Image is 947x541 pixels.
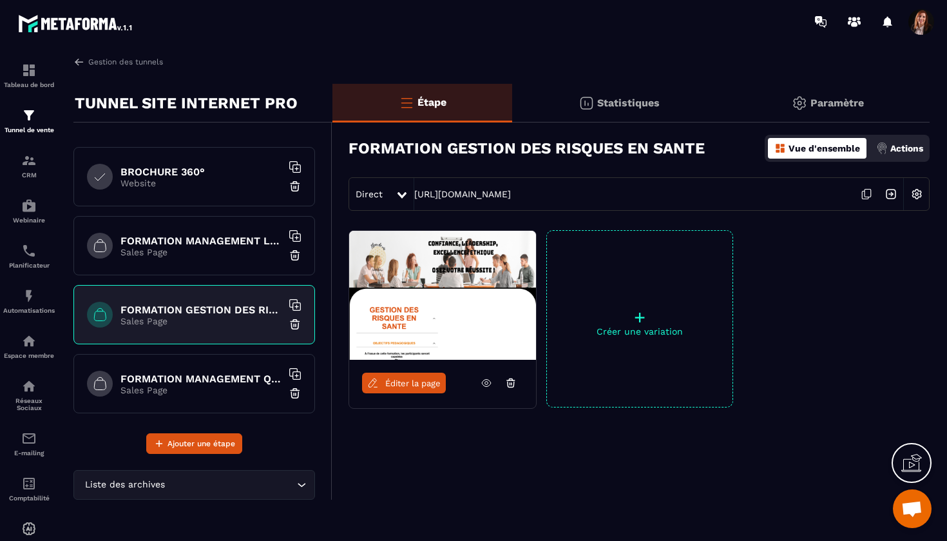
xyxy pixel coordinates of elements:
img: trash [289,318,301,331]
div: Search for option [73,470,315,500]
img: arrow [73,56,85,68]
span: Éditer la page [385,379,441,388]
img: setting-w.858f3a88.svg [904,182,929,206]
a: Ouvrir le chat [893,489,932,528]
img: automations [21,198,37,213]
a: automationsautomationsWebinaire [3,188,55,233]
img: scheduler [21,243,37,259]
img: trash [289,249,301,262]
img: actions.d6e523a2.png [876,143,888,154]
img: automations [21,288,37,304]
input: Search for option [167,478,294,492]
p: Vue d'ensemble [789,143,860,153]
a: emailemailE-mailing [3,421,55,466]
img: dashboard-orange.40269519.svg [774,143,786,154]
p: Tableau de bord [3,81,55,88]
h6: FORMATION MANAGEMENT LEADERSHIP [120,235,282,247]
p: Planificateur [3,262,55,269]
h6: BROCHURE 360° [120,166,282,178]
img: email [21,431,37,446]
img: logo [18,12,134,35]
img: formation [21,153,37,168]
img: automations [21,521,37,536]
a: [URL][DOMAIN_NAME] [414,189,511,199]
h3: FORMATION GESTION DES RISQUES EN SANTE [349,139,705,157]
a: automationsautomationsEspace membre [3,324,55,369]
p: Comptabilité [3,495,55,502]
span: Liste des archives [82,478,167,492]
h6: FORMATION GESTION DES RISQUES EN SANTE [120,304,282,316]
img: image [349,231,536,360]
p: Webinaire [3,217,55,224]
img: trash [289,180,301,193]
img: setting-gr.5f69749f.svg [792,95,807,111]
h6: FORMATION MANAGEMENT QUALITE ET RISQUES EN ESSMS [120,373,282,385]
p: Réseaux Sociaux [3,397,55,411]
a: Éditer la page [362,373,446,393]
button: Ajouter une étape [146,433,242,454]
span: Direct [356,189,383,199]
p: Sales Page [120,316,282,326]
p: Créer une variation [547,326,732,337]
p: Actions [890,143,923,153]
a: social-networksocial-networkRéseaux Sociaux [3,369,55,421]
img: trash [289,387,301,400]
a: formationformationCRM [3,143,55,188]
img: social-network [21,379,37,394]
img: formation [21,63,37,78]
a: formationformationTableau de bord [3,53,55,98]
p: Statistiques [597,97,660,109]
img: automations [21,333,37,349]
p: Espace membre [3,352,55,359]
p: + [547,308,732,326]
a: schedulerschedulerPlanificateur [3,233,55,279]
p: Paramètre [810,97,864,109]
a: accountantaccountantComptabilité [3,466,55,511]
p: Sales Page [120,385,282,395]
p: Automatisations [3,307,55,314]
a: automationsautomationsAutomatisations [3,279,55,324]
img: formation [21,108,37,123]
p: Tunnel de vente [3,126,55,133]
img: stats.20deebd0.svg [579,95,594,111]
span: Ajouter une étape [167,437,235,450]
p: Website [120,178,282,188]
img: arrow-next.bcc2205e.svg [879,182,903,206]
p: E-mailing [3,449,55,457]
p: Sales Page [120,247,282,257]
a: Gestion des tunnels [73,56,163,68]
img: accountant [21,476,37,491]
p: TUNNEL SITE INTERNET PRO [75,90,298,116]
p: CRM [3,172,55,179]
a: formationformationTunnel de vente [3,98,55,143]
p: Étape [417,96,446,108]
img: bars-o.4a397970.svg [399,95,414,110]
